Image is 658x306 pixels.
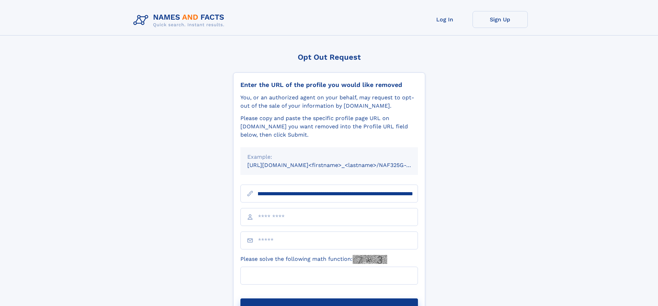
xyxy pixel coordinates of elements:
[240,255,387,264] label: Please solve the following math function:
[131,11,230,30] img: Logo Names and Facts
[417,11,473,28] a: Log In
[473,11,528,28] a: Sign Up
[247,153,411,161] div: Example:
[240,114,418,139] div: Please copy and paste the specific profile page URL on [DOMAIN_NAME] you want removed into the Pr...
[240,81,418,89] div: Enter the URL of the profile you would like removed
[247,162,431,168] small: [URL][DOMAIN_NAME]<firstname>_<lastname>/NAF325G-xxxxxxxx
[233,53,425,61] div: Opt Out Request
[240,93,418,110] div: You, or an authorized agent on your behalf, may request to opt-out of the sale of your informatio...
